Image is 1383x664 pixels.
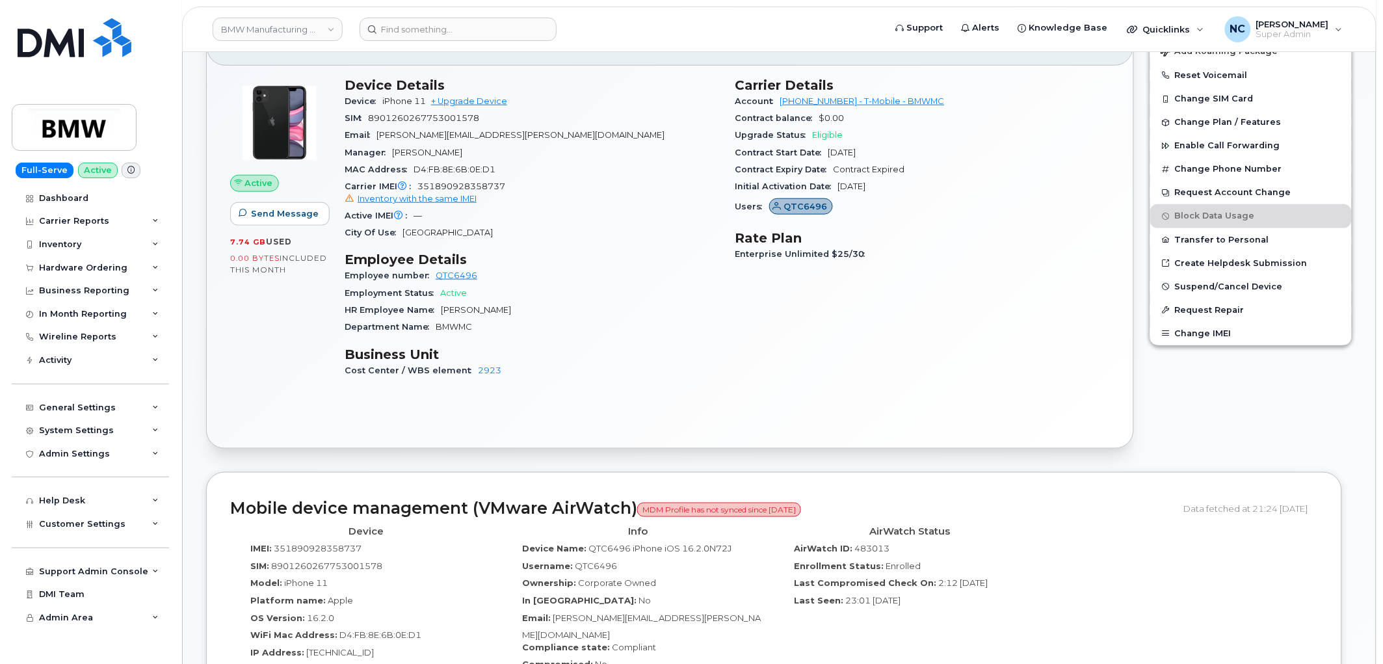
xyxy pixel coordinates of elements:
a: QTC6496 [436,271,477,280]
span: BMWMC [436,322,472,332]
span: Corporate Owned [578,578,656,589]
a: Create Helpdesk Submission [1150,252,1352,275]
span: Super Admin [1256,29,1329,40]
h3: Employee Details [345,252,720,267]
span: Eligible [813,130,843,140]
label: IP Address: [250,647,304,659]
span: [PERSON_NAME] [392,148,462,157]
span: [PERSON_NAME][EMAIL_ADDRESS][PERSON_NAME][DOMAIN_NAME] [376,130,665,140]
a: [PHONE_NUMBER] - T-Mobile - BMWMC [780,96,945,106]
span: D4:FB:8E:6B:0E:D1 [339,630,421,641]
div: Nicholas Capella [1216,16,1352,42]
label: Model: [250,578,282,590]
label: AirWatch ID: [795,543,853,555]
span: [DATE] [828,148,856,157]
span: Initial Activation Date [735,181,838,191]
span: 7.74 GB [230,237,266,246]
a: + Upgrade Device [431,96,507,106]
span: [DATE] [838,181,866,191]
span: 8901260267753001578 [368,113,479,123]
span: [TECHNICAL_ID] [306,648,374,658]
span: Active [440,288,467,298]
span: City Of Use [345,228,402,237]
span: Account [735,96,780,106]
span: Carrier IMEI [345,181,417,191]
span: iPhone 11 [382,96,426,106]
span: Inventory with the same IMEI [358,194,477,204]
span: included this month [230,253,327,274]
a: QTC6496 [769,202,834,211]
iframe: Messenger Launcher [1326,607,1373,654]
button: Change Phone Number [1150,157,1352,181]
span: Users [735,202,769,211]
span: Enable Call Forwarding [1175,141,1280,151]
span: — [414,211,422,220]
span: Compliant [612,643,656,653]
a: 2923 [478,365,501,375]
span: used [266,237,292,246]
button: Request Repair [1150,299,1352,322]
a: Knowledge Base [1009,15,1117,41]
h3: Device Details [345,77,720,93]
label: Last Compromised Check On: [795,578,937,590]
span: [PERSON_NAME] [1256,19,1329,29]
h4: Device [240,527,492,538]
span: MDM Profile has not synced since [DATE] [637,503,801,517]
label: Username: [522,561,573,573]
img: iPhone_11.jpg [241,84,319,162]
button: Transfer to Personal [1150,228,1352,252]
span: 351890928358737 [274,544,362,554]
span: Alerts [973,21,1000,34]
button: Enable Call Forwarding [1150,134,1352,157]
span: 8901260267753001578 [271,561,382,572]
span: Support [907,21,943,34]
input: Find something... [360,18,557,41]
span: 351890928358737 [345,181,720,205]
button: Send Message [230,202,330,226]
button: Block Data Usage [1150,204,1352,228]
span: Enrolled [886,561,921,572]
div: Data fetched at 21:24 [DATE] [1184,496,1318,521]
span: Contract Expired [834,165,905,174]
span: Send Message [251,207,319,220]
span: Cost Center / WBS element [345,365,478,375]
label: Ownership: [522,578,576,590]
span: QTC6496 [784,200,827,213]
span: No [639,596,651,606]
label: Device Name: [522,543,586,555]
h4: Info [512,527,764,538]
span: 23:01 [DATE] [846,596,901,606]
span: D4:FB:8E:6B:0E:D1 [414,165,495,174]
label: Enrollment Status: [795,561,884,573]
span: Department Name [345,322,436,332]
button: Change SIM Card [1150,87,1352,111]
span: Manager [345,148,392,157]
a: Inventory with the same IMEI [345,194,477,204]
button: Request Account Change [1150,181,1352,204]
label: In [GEOGRAPHIC_DATA]: [522,595,637,607]
span: Contract Expiry Date [735,165,834,174]
span: Employment Status [345,288,440,298]
button: Suspend/Cancel Device [1150,275,1352,299]
span: [GEOGRAPHIC_DATA] [402,228,493,237]
span: Enterprise Unlimited $25/30 [735,249,872,259]
span: 16.2.0 [307,613,334,624]
span: Active [245,177,273,189]
span: Knowledge Base [1029,21,1108,34]
h2: Mobile device management (VMware AirWatch) [230,499,1174,518]
span: QTC6496 [575,561,617,572]
span: 0.00 Bytes [230,254,280,263]
span: Email [345,130,376,140]
label: SIM: [250,561,269,573]
button: Reset Voicemail [1150,64,1352,87]
span: Contract Start Date [735,148,828,157]
span: HR Employee Name [345,305,441,315]
span: Apple [328,596,353,606]
span: Suspend/Cancel Device [1175,282,1283,291]
span: NC [1230,21,1246,37]
div: Quicklinks [1118,16,1213,42]
span: iPhone 11 [284,578,328,589]
label: IMEI: [250,543,272,555]
a: BMW Manufacturing Co LLC [213,18,343,41]
h3: Rate Plan [735,230,1111,246]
